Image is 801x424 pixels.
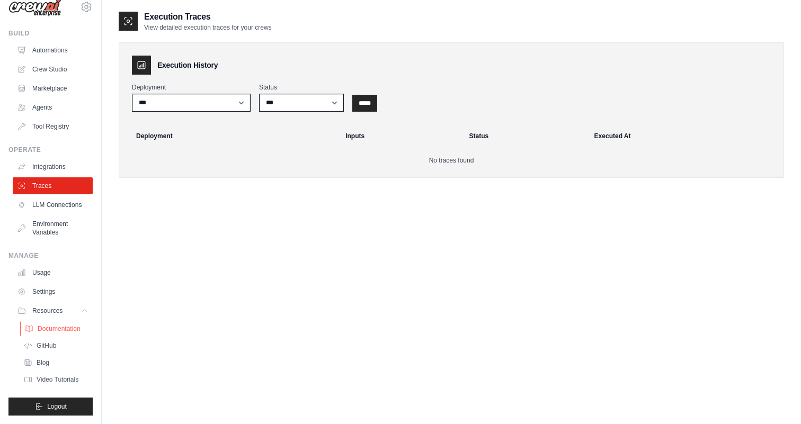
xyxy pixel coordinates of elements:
[144,23,272,32] p: View detailed execution traces for your crews
[13,283,93,300] a: Settings
[37,341,56,350] span: GitHub
[32,306,63,315] span: Resources
[8,29,93,38] div: Build
[13,118,93,135] a: Tool Registry
[748,373,801,424] iframe: Chat Widget
[13,264,93,281] a: Usage
[47,402,67,411] span: Logout
[13,99,93,116] a: Agents
[463,124,588,148] th: Status
[19,338,93,353] a: GitHub
[144,11,272,23] h2: Execution Traces
[339,124,462,148] th: Inputs
[38,324,81,333] span: Documentation
[13,215,93,241] a: Environment Variables
[8,398,93,416] button: Logout
[37,358,49,367] span: Blog
[19,372,93,387] a: Video Tutorials
[13,61,93,78] a: Crew Studio
[19,355,93,370] a: Blog
[588,124,779,148] th: Executed At
[259,83,344,92] label: Status
[157,60,218,70] h3: Execution History
[13,302,93,319] button: Resources
[13,80,93,97] a: Marketplace
[8,251,93,260] div: Manage
[13,177,93,194] a: Traces
[13,42,93,59] a: Automations
[8,146,93,154] div: Operate
[123,124,339,148] th: Deployment
[37,375,78,384] span: Video Tutorials
[132,156,771,165] p: No traces found
[132,83,251,92] label: Deployment
[13,158,93,175] a: Integrations
[13,196,93,213] a: LLM Connections
[20,321,94,336] a: Documentation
